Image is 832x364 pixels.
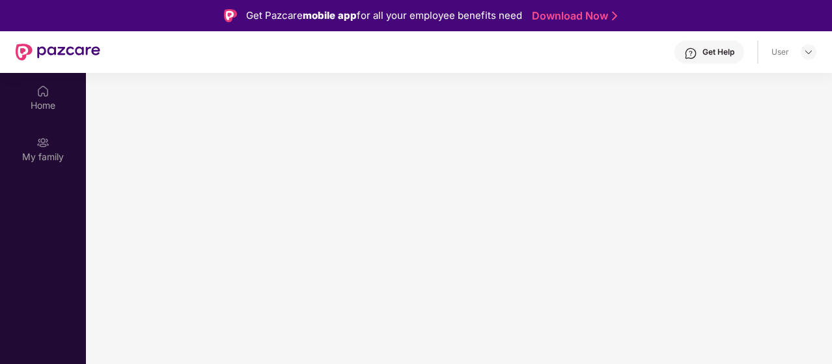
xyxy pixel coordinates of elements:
[612,9,617,23] img: Stroke
[224,9,237,22] img: Logo
[16,44,100,61] img: New Pazcare Logo
[303,9,357,21] strong: mobile app
[771,47,789,57] div: User
[246,8,522,23] div: Get Pazcare for all your employee benefits need
[684,47,697,60] img: svg+xml;base64,PHN2ZyBpZD0iSGVscC0zMngzMiIgeG1sbnM9Imh0dHA6Ly93d3cudzMub3JnLzIwMDAvc3ZnIiB3aWR0aD...
[803,47,814,57] img: svg+xml;base64,PHN2ZyBpZD0iRHJvcGRvd24tMzJ4MzIiIHhtbG5zPSJodHRwOi8vd3d3LnczLm9yZy8yMDAwL3N2ZyIgd2...
[36,85,49,98] img: svg+xml;base64,PHN2ZyBpZD0iSG9tZSIgeG1sbnM9Imh0dHA6Ly93d3cudzMub3JnLzIwMDAvc3ZnIiB3aWR0aD0iMjAiIG...
[36,136,49,149] img: svg+xml;base64,PHN2ZyB3aWR0aD0iMjAiIGhlaWdodD0iMjAiIHZpZXdCb3g9IjAgMCAyMCAyMCIgZmlsbD0ibm9uZSIgeG...
[702,47,734,57] div: Get Help
[532,9,613,23] a: Download Now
